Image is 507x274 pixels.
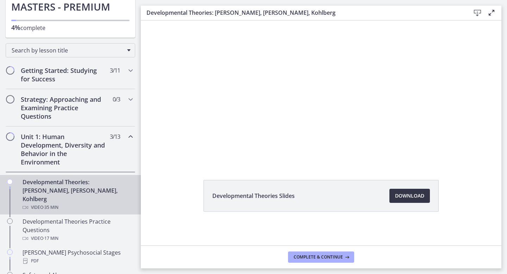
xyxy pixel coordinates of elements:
[389,189,430,203] a: Download
[23,203,132,212] div: Video
[23,234,132,243] div: Video
[43,234,58,243] span: · 17 min
[23,257,132,265] div: PDF
[23,248,132,265] div: [PERSON_NAME] Psychosocial Stages
[110,66,120,75] span: 3 / 11
[23,178,132,212] div: Developmental Theories: [PERSON_NAME], [PERSON_NAME], Kohlberg
[146,8,459,17] h3: Developmental Theories: [PERSON_NAME], [PERSON_NAME], Kohlberg
[43,203,58,212] span: · 35 min
[21,132,107,166] h2: Unit 1: Human Development, Diversity and Behavior in the Environment
[11,23,130,32] p: complete
[294,254,343,260] span: Complete & continue
[21,95,107,120] h2: Strategy: Approaching and Examining Practice Questions
[395,192,424,200] span: Download
[6,43,135,57] div: Search by lesson title
[212,192,295,200] span: Developmental Theories Slides
[110,132,120,141] span: 3 / 13
[11,23,20,32] span: 4%
[113,95,120,104] span: 0 / 3
[12,46,124,54] span: Search by lesson title
[21,66,107,83] h2: Getting Started: Studying for Success
[23,217,132,243] div: Developmental Theories Practice Questions
[288,251,354,263] button: Complete & continue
